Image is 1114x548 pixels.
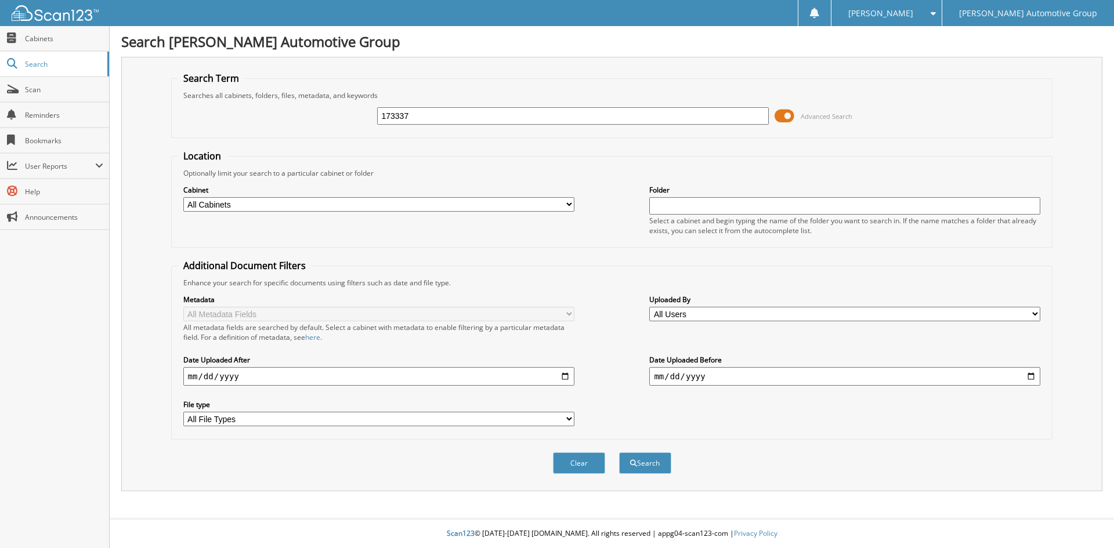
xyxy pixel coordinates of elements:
[25,110,103,120] span: Reminders
[848,10,913,17] span: [PERSON_NAME]
[649,367,1040,386] input: end
[183,295,574,304] label: Metadata
[25,85,103,95] span: Scan
[183,400,574,409] label: File type
[305,332,320,342] a: here
[25,161,95,171] span: User Reports
[1056,492,1114,548] iframe: Chat Widget
[178,90,1047,100] div: Searches all cabinets, folders, files, metadata, and keywords
[25,59,102,69] span: Search
[801,112,852,121] span: Advanced Search
[649,216,1040,235] div: Select a cabinet and begin typing the name of the folder you want to search in. If the name match...
[25,136,103,146] span: Bookmarks
[183,322,574,342] div: All metadata fields are searched by default. Select a cabinet with metadata to enable filtering b...
[178,72,245,85] legend: Search Term
[25,187,103,197] span: Help
[178,150,227,162] legend: Location
[178,259,312,272] legend: Additional Document Filters
[447,528,475,538] span: Scan123
[959,10,1097,17] span: [PERSON_NAME] Automotive Group
[25,212,103,222] span: Announcements
[649,355,1040,365] label: Date Uploaded Before
[110,520,1114,548] div: © [DATE]-[DATE] [DOMAIN_NAME]. All rights reserved | appg04-scan123-com |
[734,528,777,538] a: Privacy Policy
[12,5,99,21] img: scan123-logo-white.svg
[25,34,103,43] span: Cabinets
[183,185,574,195] label: Cabinet
[553,452,605,474] button: Clear
[649,185,1040,195] label: Folder
[183,355,574,365] label: Date Uploaded After
[619,452,671,474] button: Search
[178,278,1047,288] div: Enhance your search for specific documents using filters such as date and file type.
[649,295,1040,304] label: Uploaded By
[178,168,1047,178] div: Optionally limit your search to a particular cabinet or folder
[183,367,574,386] input: start
[121,32,1102,51] h1: Search [PERSON_NAME] Automotive Group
